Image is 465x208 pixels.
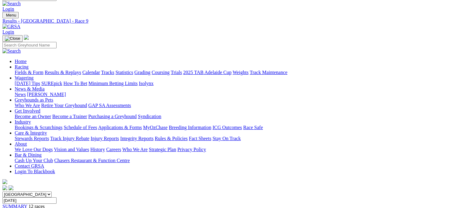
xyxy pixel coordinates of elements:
div: Greyhounds as Pets [15,103,463,108]
div: Racing [15,70,463,75]
a: Calendar [82,70,100,75]
a: Cash Up Your Club [15,158,53,163]
a: Minimum Betting Limits [88,81,138,86]
a: [PERSON_NAME] [27,92,66,97]
a: Injury Reports [90,136,119,141]
a: Coursing [152,70,170,75]
a: Breeding Information [169,125,211,130]
a: Results - [GEOGRAPHIC_DATA] - Race 9 [2,18,463,24]
a: Isolynx [139,81,153,86]
a: Applications & Forms [98,125,142,130]
a: Privacy Policy [177,147,206,152]
a: Fields & Form [15,70,43,75]
a: Login To Blackbook [15,169,55,174]
a: Tracks [101,70,114,75]
a: Bar & Dining [15,152,42,158]
a: Results & Replays [45,70,81,75]
a: Chasers Restaurant & Function Centre [54,158,130,163]
a: Stay On Track [212,136,241,141]
a: Who We Are [15,103,40,108]
a: Weights [233,70,249,75]
a: Strategic Plan [149,147,176,152]
a: Bookings & Scratchings [15,125,62,130]
div: About [15,147,463,152]
input: Select date [2,197,57,204]
div: Care & Integrity [15,136,463,141]
a: About [15,141,27,147]
img: Close [5,36,20,41]
a: Statistics [116,70,133,75]
div: Get Involved [15,114,463,119]
a: Rules & Policies [155,136,188,141]
div: Bar & Dining [15,158,463,163]
a: News & Media [15,86,45,91]
a: Racing [15,64,28,69]
img: twitter.svg [9,185,13,190]
div: Wagering [15,81,463,86]
img: GRSA [2,24,20,29]
a: ICG Outcomes [212,125,242,130]
a: Contact GRSA [15,163,44,169]
a: How To Bet [64,81,87,86]
input: Search [2,42,57,48]
a: Race Safe [243,125,263,130]
a: Wagering [15,75,34,80]
a: Syndication [138,114,161,119]
a: Become an Owner [15,114,51,119]
img: facebook.svg [2,185,7,190]
a: Care & Integrity [15,130,47,136]
a: 2025 TAB Adelaide Cup [183,70,231,75]
a: History [90,147,105,152]
a: Schedule of Fees [64,125,97,130]
a: Who We Are [122,147,148,152]
div: Industry [15,125,463,130]
a: Industry [15,119,31,124]
a: Get Involved [15,108,40,113]
a: Become a Trainer [52,114,87,119]
a: Stewards Reports [15,136,49,141]
a: Track Maintenance [250,70,287,75]
a: Home [15,59,27,64]
a: Purchasing a Greyhound [88,114,137,119]
a: [DATE] Tips [15,81,40,86]
a: Trials [171,70,182,75]
img: logo-grsa-white.png [2,179,7,184]
a: Login [2,29,14,35]
a: Careers [106,147,121,152]
a: Grading [135,70,150,75]
a: Track Injury Rebate [50,136,89,141]
a: Greyhounds as Pets [15,97,53,102]
div: News & Media [15,92,463,97]
a: Integrity Reports [120,136,153,141]
a: MyOzChase [143,125,168,130]
a: News [15,92,26,97]
a: Retire Your Greyhound [41,103,87,108]
button: Toggle navigation [2,12,19,18]
img: logo-grsa-white.png [24,35,29,40]
a: Fact Sheets [189,136,211,141]
a: GAP SA Assessments [88,103,131,108]
img: Search [2,48,21,54]
a: We Love Our Dogs [15,147,53,152]
a: Vision and Values [54,147,89,152]
span: Menu [6,13,16,17]
a: SUREpick [41,81,62,86]
a: Login [2,6,14,12]
img: Search [2,1,21,6]
button: Toggle navigation [2,35,23,42]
